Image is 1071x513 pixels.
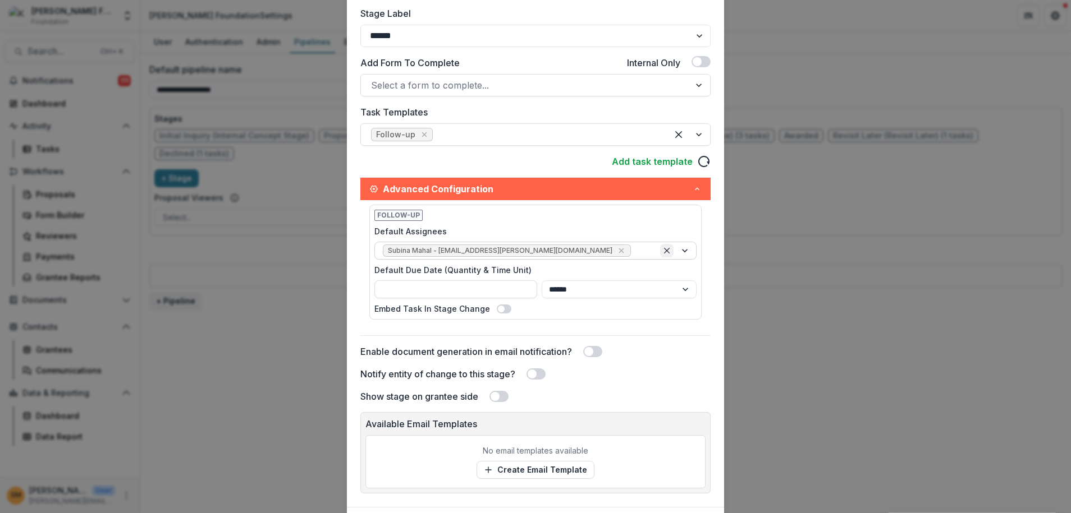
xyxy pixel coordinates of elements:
label: Notify entity of change to this stage? [360,367,515,381]
div: Remove [object Object] [419,129,430,140]
a: Add task template [612,155,693,168]
label: Default Assignees [374,225,690,237]
a: Create Email Template [477,461,594,479]
label: Task Templates [360,105,704,119]
label: Embed Task In Stage Change [374,303,490,315]
p: No email templates available [483,445,588,456]
div: Clear selected options [660,244,674,257]
label: Default Due Date (Quantity & Time Unit) [374,264,690,276]
span: Advanced Configuration [383,182,693,196]
label: Internal Only [627,56,680,70]
p: Available Email Templates [365,417,706,431]
span: Follow-up [374,210,423,221]
label: Show stage on grantee side [360,390,478,403]
svg: reload [697,155,711,168]
div: Remove Subina Mahal - subina.mahal@kaporcenter.org [616,245,627,256]
label: Add Form To Complete [360,56,460,70]
label: Enable document generation in email notification? [360,345,572,358]
div: Clear selected options [670,126,688,144]
span: Subina Mahal - [EMAIL_ADDRESS][PERSON_NAME][DOMAIN_NAME] [388,247,612,255]
div: Advanced Configuration [360,200,711,335]
button: Advanced Configuration [360,178,711,200]
div: Follow-up [376,130,415,140]
label: Stage Label [360,7,704,20]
